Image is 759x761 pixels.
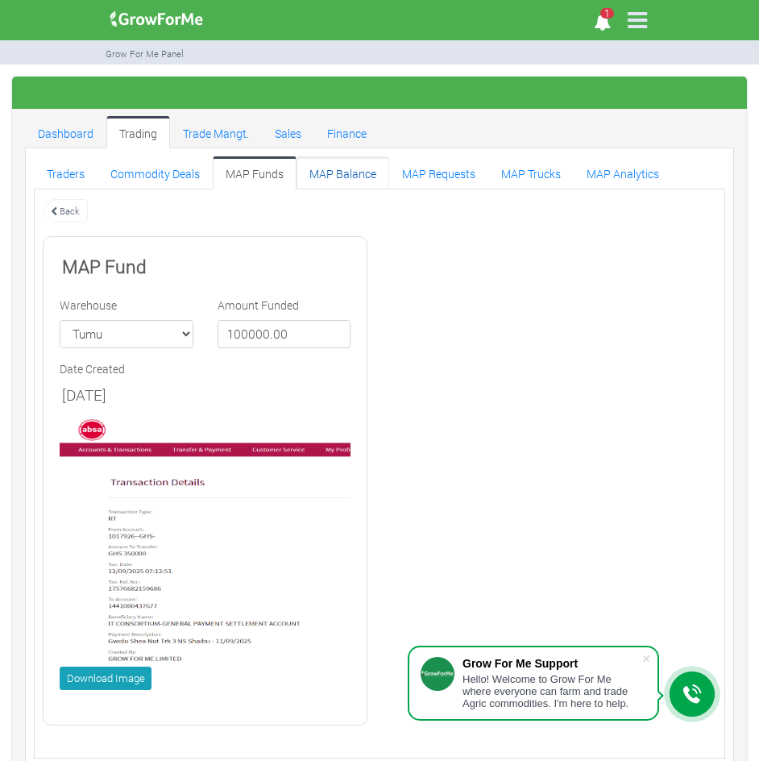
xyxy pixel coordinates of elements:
[97,156,213,189] a: Commodity Deals
[106,48,184,60] small: Grow For Me Panel
[488,156,574,189] a: MAP Trucks
[462,657,641,670] div: Grow For Me Support
[105,3,209,35] img: growforme image
[587,4,618,40] i: Notifications
[62,254,147,278] b: MAP Fund
[60,419,350,661] img: Tumu
[34,156,97,189] a: Traders
[587,16,618,31] a: 1
[314,116,379,148] a: Finance
[106,116,170,148] a: Trading
[62,386,348,405] h5: [DATE]
[297,156,389,189] a: MAP Balance
[218,320,351,349] input: 0.00
[600,8,614,19] span: 1
[60,297,117,314] label: Warehouse
[462,673,641,709] div: Hello! Welcome to Grow For Me where everyone can farm and trade Agric commodities. I'm here to help.
[218,297,299,314] label: Amount Funded
[43,198,88,224] a: Back
[389,156,488,189] a: MAP Requests
[262,116,314,148] a: Sales
[574,156,672,189] a: MAP Analytics
[60,667,151,690] a: Download Image
[25,116,106,148] a: Dashboard
[213,156,297,189] a: MAP Funds
[60,360,125,377] label: Date Created
[170,116,262,148] a: Trade Mangt.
